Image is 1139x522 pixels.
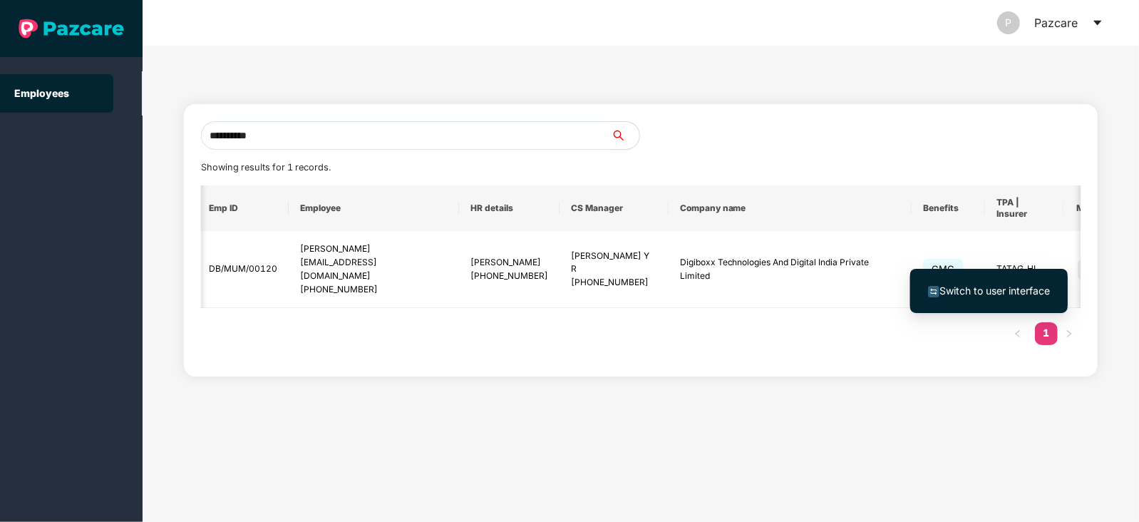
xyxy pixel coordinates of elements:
button: right [1058,322,1081,345]
div: [PERSON_NAME] [470,256,548,270]
span: search [610,130,639,141]
span: Switch to user interface [939,285,1050,297]
td: Digiboxx Technologies And Digital India Private Limited [669,231,912,308]
a: Employees [14,87,69,99]
span: P [1006,11,1012,34]
li: Next Page [1058,322,1081,345]
span: Showing results for 1 records. [201,162,331,173]
div: [PHONE_NUMBER] [470,270,548,283]
div: [PHONE_NUMBER] [300,283,447,297]
div: [EMAIL_ADDRESS][DOMAIN_NAME] [300,256,447,283]
span: caret-down [1092,17,1103,29]
td: DB/MUM/00120 [197,231,289,308]
th: CS Manager [560,185,669,231]
li: 1 [1035,322,1058,345]
div: [PERSON_NAME] [300,242,447,256]
div: [PHONE_NUMBER] [571,276,657,290]
img: icon [1078,260,1098,280]
div: [PERSON_NAME] Y R [571,250,657,277]
th: Company name [669,185,912,231]
th: Emp ID [197,185,289,231]
th: TPA | Insurer [985,185,1063,231]
span: left [1014,329,1022,338]
button: left [1006,322,1029,345]
th: More [1063,185,1109,231]
img: svg+xml;base64,PHN2ZyB4bWxucz0iaHR0cDovL3d3dy53My5vcmcvMjAwMC9zdmciIHdpZHRoPSIxNiIgaGVpZ2h0PSIxNi... [928,286,939,297]
button: search [610,121,640,150]
span: right [1065,329,1073,338]
a: 1 [1035,322,1058,344]
li: Previous Page [1006,322,1029,345]
th: HR details [459,185,560,231]
th: Benefits [912,185,985,231]
th: Employee [289,185,458,231]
